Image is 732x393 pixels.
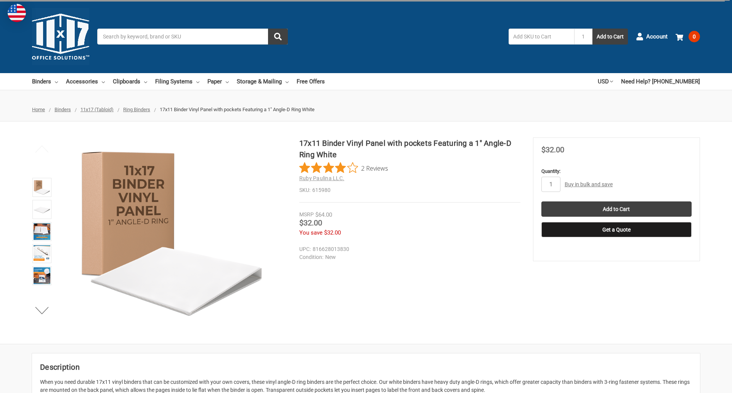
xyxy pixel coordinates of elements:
span: $32.00 [299,218,322,227]
h2: Description [40,361,692,373]
a: Buy in bulk and save [565,181,613,187]
span: $64.00 [315,211,332,218]
img: 17x11 Binder Vinyl Panel with pockets Featuring a 1" Angle-D Ring White [34,245,50,262]
span: Account [646,32,668,41]
iframe: Google Customer Reviews [669,372,732,393]
a: Binders [55,107,71,112]
img: 17x11 Binder Vinyl Panel with pockets Featuring a 1" Angle-D Ring White [34,201,50,218]
dd: 816628013830 [299,245,517,253]
input: Search by keyword, brand or SKU [97,29,288,45]
a: Home [32,107,45,112]
dt: SKU: [299,186,310,194]
a: Paper [207,73,229,90]
span: You save [299,229,323,236]
img: 11x17.com [32,8,89,65]
button: Previous [30,141,54,157]
a: Need Help? [PHONE_NUMBER] [621,73,700,90]
span: $32.00 [324,229,341,236]
img: 17”x11” Vinyl Binders (615980) White [34,223,50,240]
a: USD [598,73,613,90]
a: Ring Binders [123,107,150,112]
span: 0 [689,31,700,42]
span: $32.00 [541,145,564,154]
label: Quantity: [541,168,692,175]
img: 17x11 Binder Vinyl Panel with pockets Featuring a 1" Angle-D Ring White [34,267,50,284]
input: Add SKU to Cart [509,29,574,45]
button: Get a Quote [541,222,692,237]
a: Clipboards [113,73,147,90]
a: 0 [676,27,700,46]
a: Filing Systems [155,73,199,90]
dd: 615980 [299,186,520,194]
img: 17x11 Binder Vinyl Panel with pockets Featuring a 1" Angle-D Ring White [34,179,50,196]
dt: UPC: [299,245,311,253]
a: Free Offers [297,73,325,90]
a: Accessories [66,73,105,90]
div: MSRP [299,211,314,219]
img: duty and tax information for United States [8,4,26,22]
a: Account [636,27,668,46]
dd: New [299,253,517,261]
a: Ruby Paulina LLC. [299,175,344,181]
img: 17x11 Binder Vinyl Panel with pockets Featuring a 1" Angle-D Ring White [77,137,268,328]
a: Binders [32,73,58,90]
button: Add to Cart [592,29,628,45]
h1: 17x11 Binder Vinyl Panel with pockets Featuring a 1" Angle-D Ring White [299,137,520,160]
button: Rated 4 out of 5 stars from 2 reviews. Jump to reviews. [299,162,388,174]
a: 11x17 (Tabloid) [80,107,114,112]
span: 17x11 Binder Vinyl Panel with pockets Featuring a 1" Angle-D Ring White [160,107,315,112]
span: 2 Reviews [361,162,388,174]
button: Next [30,303,54,318]
a: Storage & Mailing [237,73,289,90]
input: Add to Cart [541,201,692,217]
dt: Condition: [299,253,323,261]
